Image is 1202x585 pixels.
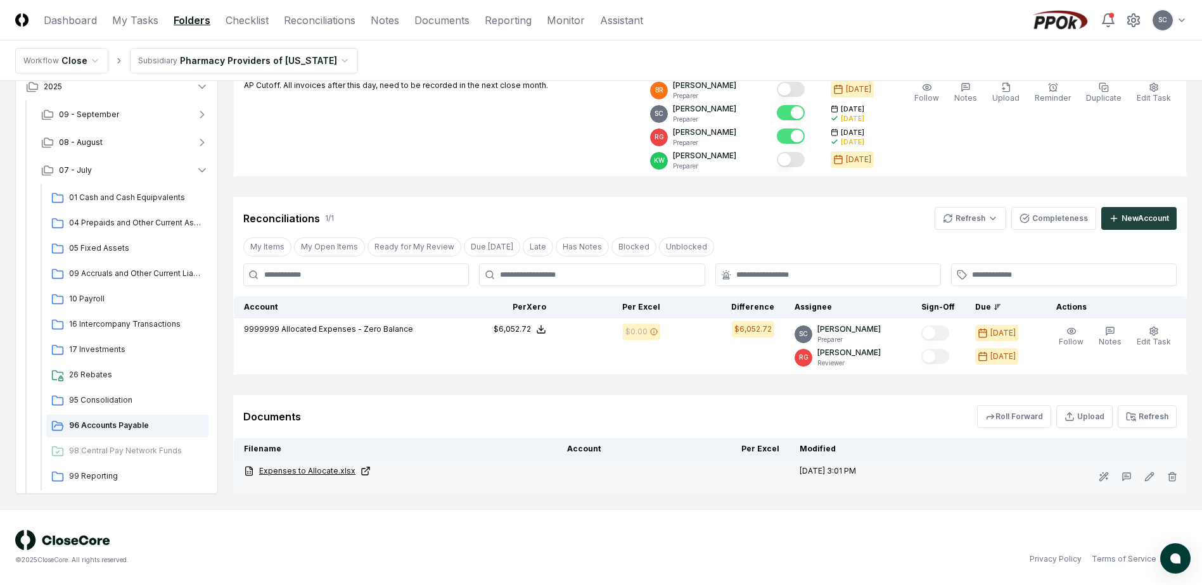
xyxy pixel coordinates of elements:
p: [PERSON_NAME] [673,150,736,161]
button: 2025 [16,73,219,101]
span: 05 Fixed Assets [69,242,203,254]
div: [DATE] [841,114,864,123]
button: 09 - September [31,101,219,129]
div: © 2025 CloseCore. All rights reserved. [15,555,601,565]
th: Filename [234,438,557,460]
div: Account [244,301,433,313]
span: Duplicate [1086,93,1122,103]
button: Blocked [611,237,656,256]
img: PPOk logo [1030,10,1090,30]
span: Allocated Expenses - Zero Balance [281,324,413,334]
span: BR [655,85,663,95]
p: Reviewer [817,358,881,368]
a: 04 Prepaids and Other Current Assets [46,212,208,235]
button: atlas-launcher [1160,543,1191,574]
span: 9999999 [244,324,279,334]
button: 08 - August [31,129,219,156]
button: Due Today [464,237,520,256]
button: Mark complete [777,82,805,97]
a: 99 Reporting [46,465,208,488]
p: Preparer [817,335,881,344]
span: 99 Reporting [69,470,203,482]
button: Follow [1056,324,1086,350]
button: Has Notes [556,237,609,256]
button: Refresh [935,207,1006,230]
p: Preparer [673,91,736,101]
a: 16 Intercompany Transactions [46,313,208,336]
button: Upload [1056,405,1113,428]
span: KW [654,156,665,165]
th: Account [557,438,675,460]
p: Preparer [673,115,736,124]
button: Late [523,237,553,256]
p: AP Cutoff. All invoices after this day, need to be recorded in the next close month. [244,80,548,91]
a: 10 Payroll [46,288,208,311]
span: Notes [1099,337,1122,346]
th: Modified [790,438,958,460]
span: 04 Prepaids and Other Current Assets [69,217,203,229]
div: [DATE] [841,137,864,147]
button: My Items [243,237,291,256]
button: Duplicate [1084,80,1124,106]
span: Follow [1059,337,1084,346]
div: Reconciliations [243,211,320,226]
button: Mark complete [777,129,805,144]
div: [DATE] [990,327,1016,339]
span: Upload [992,93,1020,103]
a: Dashboard [44,13,97,28]
span: Follow [914,93,939,103]
div: 07 - July [31,184,219,493]
a: Notes [371,13,399,28]
a: 05 Fixed Assets [46,237,208,260]
p: Preparer [673,138,736,148]
button: Follow [912,80,942,106]
span: 98 Central Pay Network Funds [69,445,203,456]
button: $6,052.72 [494,324,546,335]
a: Checklist [226,13,269,28]
button: 07 - July [31,156,219,184]
button: Roll Forward [977,405,1051,428]
span: SC [799,329,808,339]
a: Assistant [600,13,643,28]
a: 96 Accounts Payable [46,415,208,437]
button: Mark complete [921,325,949,341]
span: 01 Cash and Cash Equipvalents [69,192,203,203]
span: Notes [954,93,977,103]
div: $6,052.72 [734,324,772,335]
span: 07 - July [59,165,92,176]
span: SC [655,109,663,118]
span: 2025 [44,81,62,92]
span: 10 Payroll [69,293,203,305]
a: 26 Rebates [46,364,208,387]
span: SC [1158,15,1167,25]
button: Edit Task [1134,324,1173,350]
button: Mark complete [777,105,805,120]
a: Monitor [547,13,585,28]
a: Terms of Service [1092,553,1156,565]
a: Expenses to Allocate.xlsx [244,465,547,477]
th: Difference [670,296,784,318]
a: Documents [414,13,470,28]
span: 96 Accounts Payable [69,420,203,431]
span: 26 Rebates [69,369,203,381]
button: Notes [1096,324,1124,350]
a: Reconciliations [284,13,355,28]
span: Edit Task [1137,337,1171,346]
a: Privacy Policy [1030,553,1082,565]
span: 09 - September [59,109,119,120]
button: My Open Items [294,237,365,256]
a: 17 Investments [46,339,208,362]
button: Completeness [1011,207,1096,230]
button: Refresh [1118,405,1177,428]
p: [PERSON_NAME] [673,127,736,138]
span: 16 Intercompany Transactions [69,318,203,330]
div: New Account [1122,213,1169,224]
a: 98 Central Pay Network Funds [46,440,208,463]
div: [DATE] [846,84,871,95]
th: Per Xero [442,296,556,318]
nav: breadcrumb [15,48,358,73]
a: 09 Accruals and Other Current Liabilities [46,263,208,286]
span: 08 - August [59,137,103,148]
p: Preparer [673,161,736,171]
button: Notes [952,80,980,106]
